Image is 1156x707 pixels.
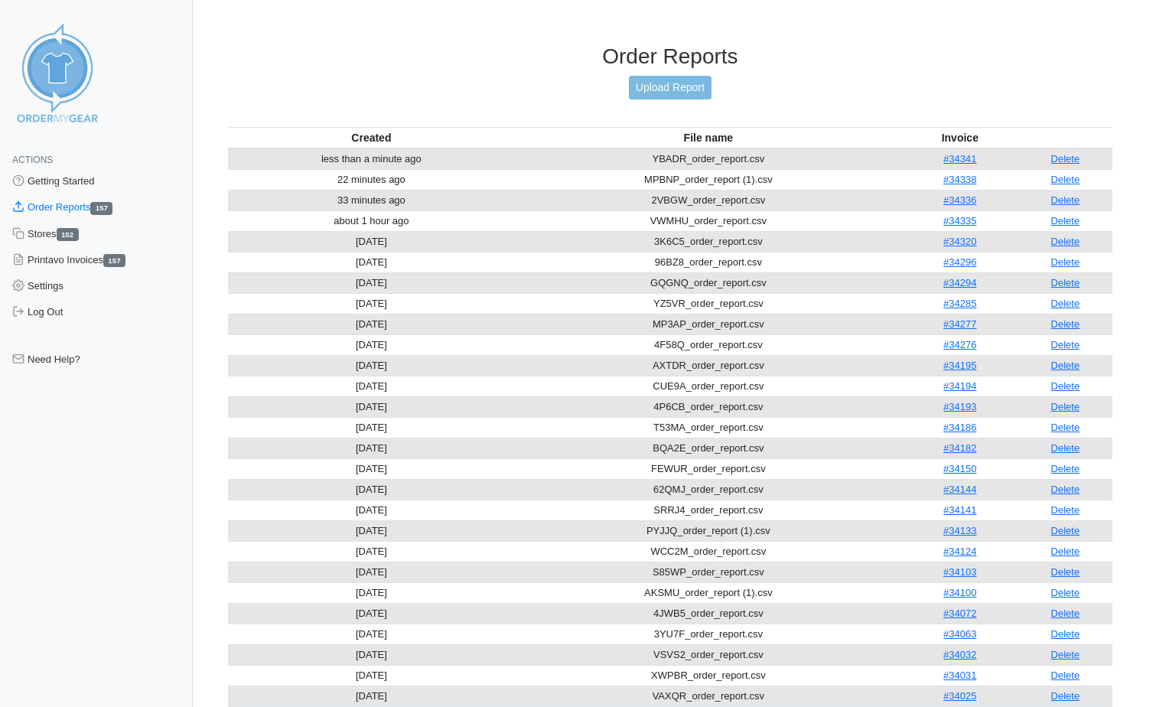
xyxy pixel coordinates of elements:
[1051,504,1080,516] a: Delete
[943,339,976,350] a: #34276
[1051,608,1080,619] a: Delete
[515,190,902,210] td: 2VBGW_order_report.csv
[515,562,902,582] td: S85WP_order_report.csv
[515,355,902,376] td: AXTDR_order_report.csv
[515,148,902,170] td: YBADR_order_report.csv
[515,624,902,644] td: 3YU7F_order_report.csv
[1051,442,1080,454] a: Delete
[943,566,976,578] a: #34103
[1051,628,1080,640] a: Delete
[515,314,902,334] td: MP3AP_order_report.csv
[228,127,515,148] th: Created
[1051,339,1080,350] a: Delete
[228,479,515,500] td: [DATE]
[515,500,902,520] td: SRRJ4_order_report.csv
[90,202,112,215] span: 157
[228,644,515,665] td: [DATE]
[943,504,976,516] a: #34141
[943,256,976,268] a: #34296
[943,463,976,474] a: #34150
[515,520,902,541] td: PYJJQ_order_report (1).csv
[1051,194,1080,206] a: Delete
[515,272,902,293] td: GQGNQ_order_report.csv
[515,438,902,458] td: BQA2E_order_report.csv
[515,644,902,665] td: VSVS2_order_report.csv
[943,422,976,433] a: #34186
[515,582,902,603] td: AKSMU_order_report (1).csv
[228,624,515,644] td: [DATE]
[228,562,515,582] td: [DATE]
[1051,174,1080,185] a: Delete
[943,525,976,536] a: #34133
[228,500,515,520] td: [DATE]
[1051,318,1080,330] a: Delete
[943,608,976,619] a: #34072
[228,438,515,458] td: [DATE]
[228,582,515,603] td: [DATE]
[1051,422,1080,433] a: Delete
[943,360,976,371] a: #34195
[228,334,515,355] td: [DATE]
[943,153,976,165] a: #34341
[1051,670,1080,681] a: Delete
[943,215,976,226] a: #34335
[515,603,902,624] td: 4JWB5_order_report.csv
[1051,463,1080,474] a: Delete
[515,210,902,231] td: VWMHU_order_report.csv
[515,169,902,190] td: MPBNP_order_report (1).csv
[12,155,53,165] span: Actions
[228,148,515,170] td: less than a minute ago
[228,665,515,686] td: [DATE]
[228,376,515,396] td: [DATE]
[943,236,976,247] a: #34320
[1051,380,1080,392] a: Delete
[228,541,515,562] td: [DATE]
[228,252,515,272] td: [DATE]
[515,479,902,500] td: 62QMJ_order_report.csv
[1051,298,1080,309] a: Delete
[1051,236,1080,247] a: Delete
[629,76,712,99] a: Upload Report
[515,417,902,438] td: T53MA_order_report.csv
[228,272,515,293] td: [DATE]
[515,376,902,396] td: CUE9A_order_report.csv
[103,254,125,267] span: 157
[228,169,515,190] td: 22 minutes ago
[515,686,902,706] td: VAXQR_order_report.csv
[1051,401,1080,412] a: Delete
[1051,546,1080,557] a: Delete
[228,603,515,624] td: [DATE]
[228,210,515,231] td: about 1 hour ago
[943,442,976,454] a: #34182
[228,520,515,541] td: [DATE]
[1051,587,1080,598] a: Delete
[1051,566,1080,578] a: Delete
[943,628,976,640] a: #34063
[1051,277,1080,288] a: Delete
[228,231,515,252] td: [DATE]
[228,293,515,314] td: [DATE]
[902,127,1018,148] th: Invoice
[1051,525,1080,536] a: Delete
[1051,484,1080,495] a: Delete
[228,686,515,706] td: [DATE]
[943,174,976,185] a: #34338
[228,355,515,376] td: [DATE]
[228,396,515,417] td: [DATE]
[943,298,976,309] a: #34285
[943,587,976,598] a: #34100
[228,417,515,438] td: [DATE]
[943,649,976,660] a: #34032
[228,44,1112,70] h3: Order Reports
[943,318,976,330] a: #34277
[57,228,79,241] span: 152
[515,252,902,272] td: 96BZ8_order_report.csv
[228,458,515,479] td: [DATE]
[1051,649,1080,660] a: Delete
[1051,690,1080,702] a: Delete
[228,314,515,334] td: [DATE]
[515,541,902,562] td: WCC2M_order_report.csv
[943,484,976,495] a: #34144
[1051,153,1080,165] a: Delete
[943,194,976,206] a: #34336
